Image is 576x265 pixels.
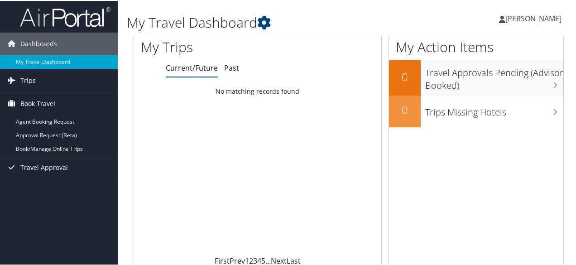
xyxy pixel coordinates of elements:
a: Last [287,255,301,265]
a: Current/Future [166,62,218,72]
h2: 0 [389,101,421,117]
span: [PERSON_NAME] [505,13,562,23]
td: No matching records found [134,82,381,99]
a: [PERSON_NAME] [499,4,571,31]
a: 2 [249,255,253,265]
span: Trips [20,68,36,91]
h1: My Action Items [389,37,563,56]
span: Travel Approval [20,155,68,178]
a: Next [271,255,287,265]
a: 5 [261,255,265,265]
span: … [265,255,271,265]
a: 4 [257,255,261,265]
img: airportal-logo.png [20,5,110,27]
a: 1 [245,255,249,265]
h2: 0 [389,68,421,84]
a: Prev [230,255,245,265]
span: Dashboards [20,32,57,54]
h1: My Trips [141,37,271,56]
h1: My Travel Dashboard [127,12,422,31]
a: Past [224,62,239,72]
h3: Trips Missing Hotels [425,101,563,118]
a: 0Trips Missing Hotels [389,95,563,126]
a: 0Travel Approvals Pending (Advisor Booked) [389,59,563,94]
a: 3 [253,255,257,265]
a: First [215,255,230,265]
h3: Travel Approvals Pending (Advisor Booked) [425,61,563,91]
span: Book Travel [20,92,55,114]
